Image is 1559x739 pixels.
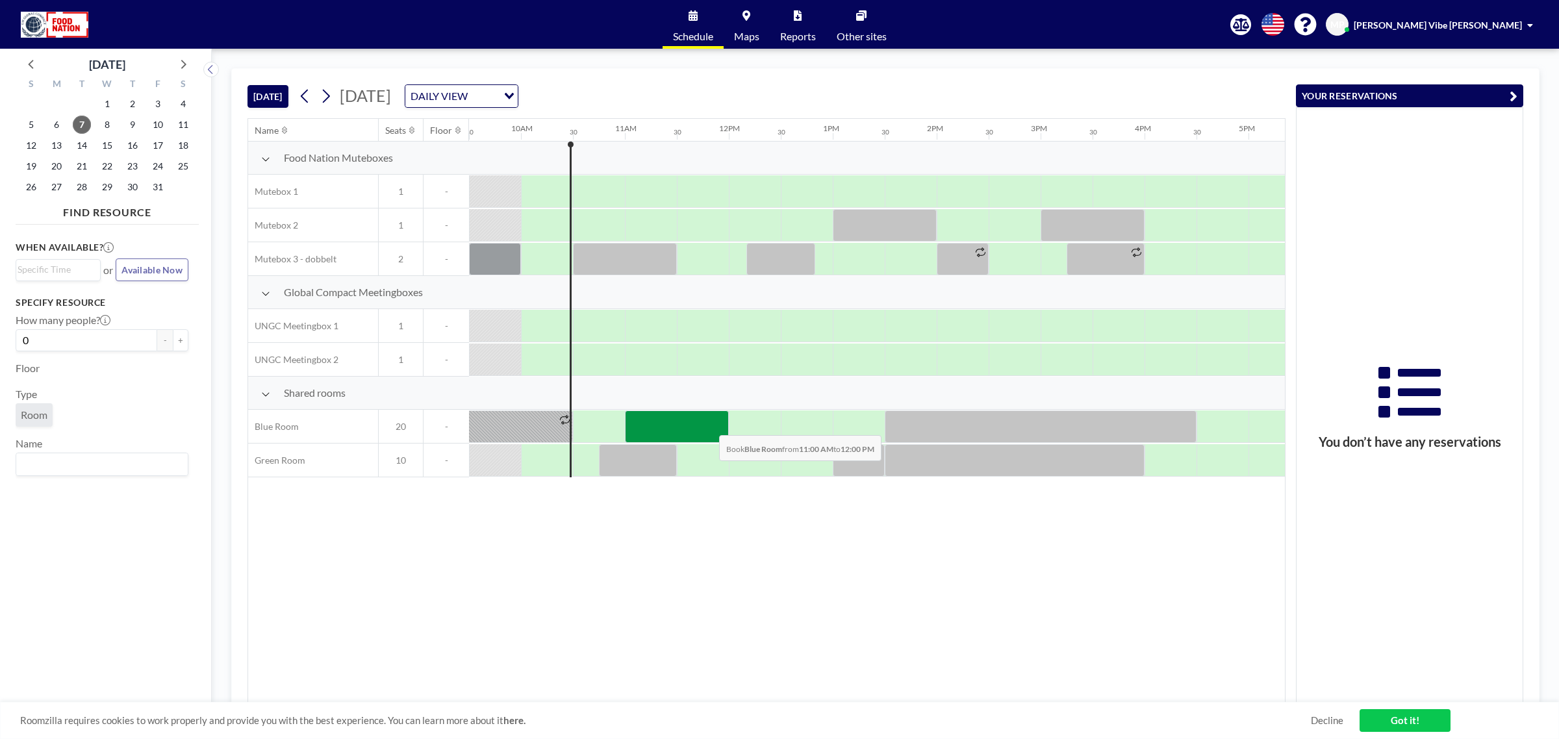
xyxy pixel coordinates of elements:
[1135,123,1151,133] div: 4PM
[1311,714,1343,727] a: Decline
[379,354,423,366] span: 1
[379,320,423,332] span: 1
[340,86,391,105] span: [DATE]
[673,31,713,42] span: Schedule
[21,408,47,421] span: Room
[247,85,288,108] button: [DATE]
[145,77,170,94] div: F
[424,219,469,231] span: -
[19,77,44,94] div: S
[1193,128,1201,136] div: 30
[16,388,37,401] label: Type
[248,455,305,466] span: Green Room
[424,421,469,432] span: -
[511,123,533,133] div: 10AM
[47,157,66,175] span: Monday, October 20, 2025
[157,329,173,351] button: -
[1031,123,1047,133] div: 3PM
[47,116,66,134] span: Monday, October 6, 2025
[173,329,188,351] button: +
[18,262,93,277] input: Search for option
[174,136,192,155] span: Saturday, October 18, 2025
[405,85,518,107] div: Search for option
[248,186,298,197] span: Mutebox 1
[424,354,469,366] span: -
[780,31,816,42] span: Reports
[841,444,874,454] b: 12:00 PM
[379,219,423,231] span: 1
[98,178,116,196] span: Wednesday, October 29, 2025
[174,116,192,134] span: Saturday, October 11, 2025
[98,136,116,155] span: Wednesday, October 15, 2025
[379,253,423,265] span: 2
[73,136,91,155] span: Tuesday, October 14, 2025
[16,437,42,450] label: Name
[73,157,91,175] span: Tuesday, October 21, 2025
[98,157,116,175] span: Wednesday, October 22, 2025
[248,219,298,231] span: Mutebox 2
[379,455,423,466] span: 10
[472,88,496,105] input: Search for option
[503,714,526,726] a: here.
[284,151,393,164] span: Food Nation Muteboxes
[719,123,740,133] div: 12PM
[149,136,167,155] span: Friday, October 17, 2025
[1089,128,1097,136] div: 30
[89,55,125,73] div: [DATE]
[379,186,423,197] span: 1
[123,136,142,155] span: Thursday, October 16, 2025
[20,714,1311,727] span: Roomzilla requires cookies to work properly and provide you with the best experience. You can lea...
[18,456,181,473] input: Search for option
[1297,434,1523,450] h3: You don’t have any reservations
[778,128,785,136] div: 30
[424,455,469,466] span: -
[408,88,470,105] span: DAILY VIEW
[1354,19,1522,31] span: [PERSON_NAME] Vibe [PERSON_NAME]
[927,123,943,133] div: 2PM
[16,201,199,219] h4: FIND RESOURCE
[21,12,88,38] img: organization-logo
[16,297,188,308] h3: Specify resource
[1330,19,1345,31] span: MP
[570,128,577,136] div: 30
[430,125,452,136] div: Floor
[1296,84,1523,107] button: YOUR RESERVATIONS
[73,178,91,196] span: Tuesday, October 28, 2025
[95,77,120,94] div: W
[123,116,142,134] span: Thursday, October 9, 2025
[149,116,167,134] span: Friday, October 10, 2025
[424,253,469,265] span: -
[985,128,993,136] div: 30
[22,116,40,134] span: Sunday, October 5, 2025
[44,77,70,94] div: M
[284,386,346,399] span: Shared rooms
[248,320,338,332] span: UNGC Meetingbox 1
[116,258,188,281] button: Available Now
[16,260,100,279] div: Search for option
[16,314,110,327] label: How many people?
[98,116,116,134] span: Wednesday, October 8, 2025
[70,77,95,94] div: T
[1239,123,1255,133] div: 5PM
[674,128,681,136] div: 30
[615,123,637,133] div: 11AM
[466,128,474,136] div: 30
[123,95,142,113] span: Thursday, October 2, 2025
[98,95,116,113] span: Wednesday, October 1, 2025
[385,125,406,136] div: Seats
[123,178,142,196] span: Thursday, October 30, 2025
[121,264,183,275] span: Available Now
[174,95,192,113] span: Saturday, October 4, 2025
[22,157,40,175] span: Sunday, October 19, 2025
[47,178,66,196] span: Monday, October 27, 2025
[170,77,196,94] div: S
[123,157,142,175] span: Thursday, October 23, 2025
[837,31,887,42] span: Other sites
[248,421,299,432] span: Blue Room
[22,136,40,155] span: Sunday, October 12, 2025
[799,444,833,454] b: 11:00 AM
[424,320,469,332] span: -
[881,128,889,136] div: 30
[734,31,759,42] span: Maps
[248,253,336,265] span: Mutebox 3 - dobbelt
